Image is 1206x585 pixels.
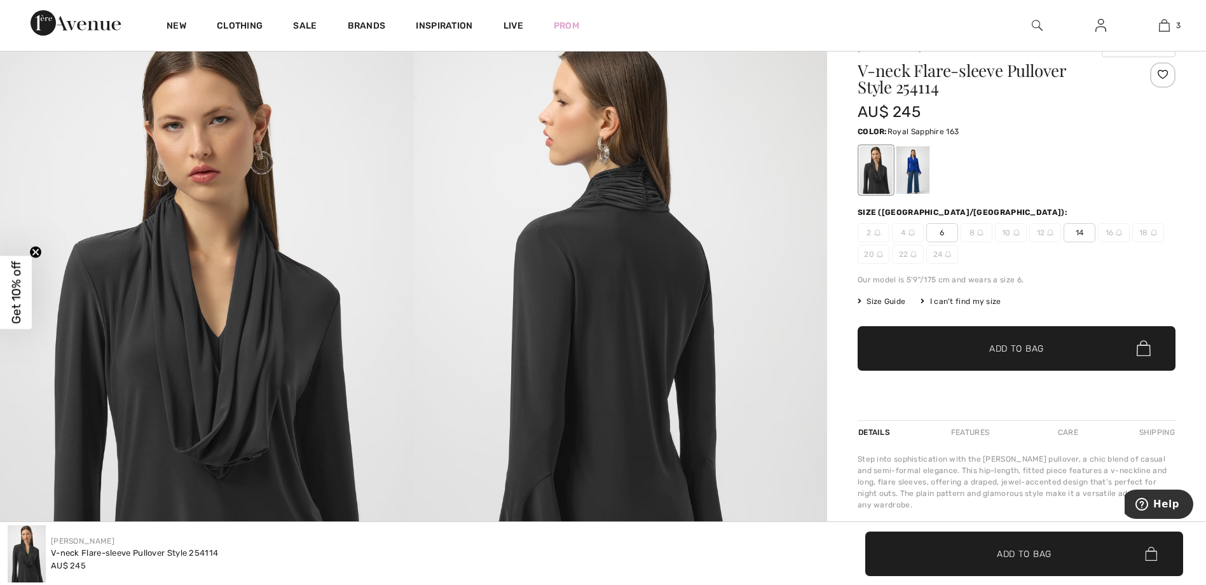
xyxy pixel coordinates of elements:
h1: V-neck Flare-sleeve Pullover Style 254114 [858,62,1123,95]
span: Add to Bag [989,341,1044,355]
button: Close teaser [29,246,42,259]
div: Details [858,421,893,444]
div: I can't find my size [921,296,1001,307]
a: 3 [1133,18,1195,33]
span: 10 [995,223,1027,242]
span: 3 [1176,20,1181,31]
a: [PERSON_NAME] [51,537,114,546]
div: V-neck Flare-sleeve Pullover Style 254114 [51,547,218,560]
span: Get 10% off [9,261,24,324]
div: Care [1047,421,1089,444]
span: Color: [858,127,887,136]
div: Size ([GEOGRAPHIC_DATA]/[GEOGRAPHIC_DATA]): [858,207,1070,218]
img: Bag.svg [1137,340,1151,357]
span: 8 [961,223,992,242]
img: ring-m.svg [1116,230,1122,236]
span: Add to Bag [997,547,1052,560]
a: New [167,20,186,34]
button: Add to Bag [865,532,1183,576]
img: ring-m.svg [945,251,951,258]
img: ring-m.svg [877,251,883,258]
span: Size Guide [858,296,905,307]
span: 4 [892,223,924,242]
div: Step into sophistication with the [PERSON_NAME] pullover, a chic blend of casual and semi-formal ... [858,453,1175,511]
a: Clothing [217,20,263,34]
a: Prom [554,19,579,32]
div: Our model is 5'9"/175 cm and wears a size 6. [858,274,1175,286]
span: 22 [892,245,924,264]
span: 16 [1098,223,1130,242]
img: ring-m.svg [910,251,917,258]
div: Black [860,146,893,194]
div: Features [940,421,1000,444]
a: [PERSON_NAME] [858,44,921,53]
span: AU$ 245 [858,103,921,121]
button: Add to Bag [858,326,1175,371]
img: V-Neck Flare-Sleeve Pullover Style 254114 [8,525,46,582]
a: Sale [293,20,317,34]
img: ring-m.svg [1047,230,1053,236]
span: AU$ 245 [51,561,86,570]
img: 1ère Avenue [31,10,121,36]
img: ring-m.svg [977,230,983,236]
span: 14 [1064,223,1095,242]
a: Sign In [1085,18,1116,34]
span: 12 [1029,223,1061,242]
span: 6 [926,223,958,242]
a: Live [504,19,523,32]
img: ring-m.svg [1013,230,1020,236]
span: 24 [926,245,958,264]
img: ring-m.svg [908,230,915,236]
span: 2 [858,223,889,242]
div: Royal Sapphire 163 [896,146,929,194]
img: search the website [1032,18,1043,33]
img: ring-m.svg [1151,230,1157,236]
div: Shipping [1136,421,1175,444]
img: Bag.svg [1145,547,1157,561]
span: Royal Sapphire 163 [887,127,959,136]
img: My Bag [1159,18,1170,33]
span: Inspiration [416,20,472,34]
span: 18 [1132,223,1164,242]
img: ring-m.svg [874,230,881,236]
iframe: Opens a widget where you can find more information [1125,490,1193,521]
img: My Info [1095,18,1106,33]
a: Brands [348,20,386,34]
span: 20 [858,245,889,264]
